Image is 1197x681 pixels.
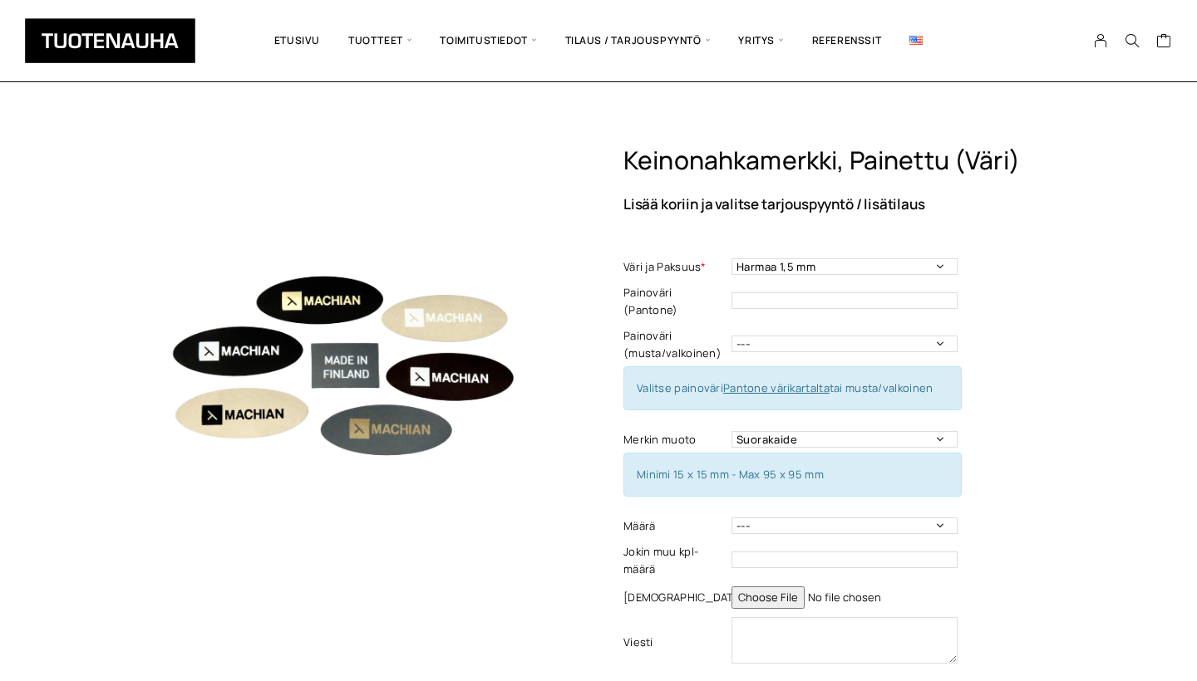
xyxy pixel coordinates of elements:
[637,380,933,395] span: Valitse painoväri tai musta/valkoinen
[1085,33,1117,48] a: My Account
[623,327,727,362] label: Painoväri (musta/valkoinen)
[623,284,727,319] label: Painoväri (Pantone)
[551,12,725,69] span: Tilaus / Tarjouspyyntö
[623,634,727,651] label: Viesti
[623,145,1085,176] h1: Keinonahkamerkki, painettu (väri)
[25,18,195,63] img: Tuotenauha Oy
[623,517,727,535] label: Määrä
[623,543,727,578] label: Jokin muu kpl-määrä
[1156,32,1172,52] a: Cart
[724,12,797,69] span: Yritys
[112,145,553,585] img: keinonahkamerkki-painettu-vari
[723,380,830,395] a: Pantone värikartalta
[623,258,727,276] label: Väri ja Paksuus
[909,36,923,45] img: English
[260,12,334,69] a: Etusivu
[623,197,1085,211] p: Lisää koriin ja valitse tarjouspyyntö / lisätilaus
[637,467,824,482] span: Minimi 15 x 15 mm - Max 95 x 95 mm
[334,12,426,69] span: Tuotteet
[623,431,727,448] label: Merkin muoto
[426,12,550,69] span: Toimitustiedot
[798,12,896,69] a: Referenssit
[623,589,727,606] label: [DEMOGRAPHIC_DATA]
[1116,33,1148,48] button: Search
